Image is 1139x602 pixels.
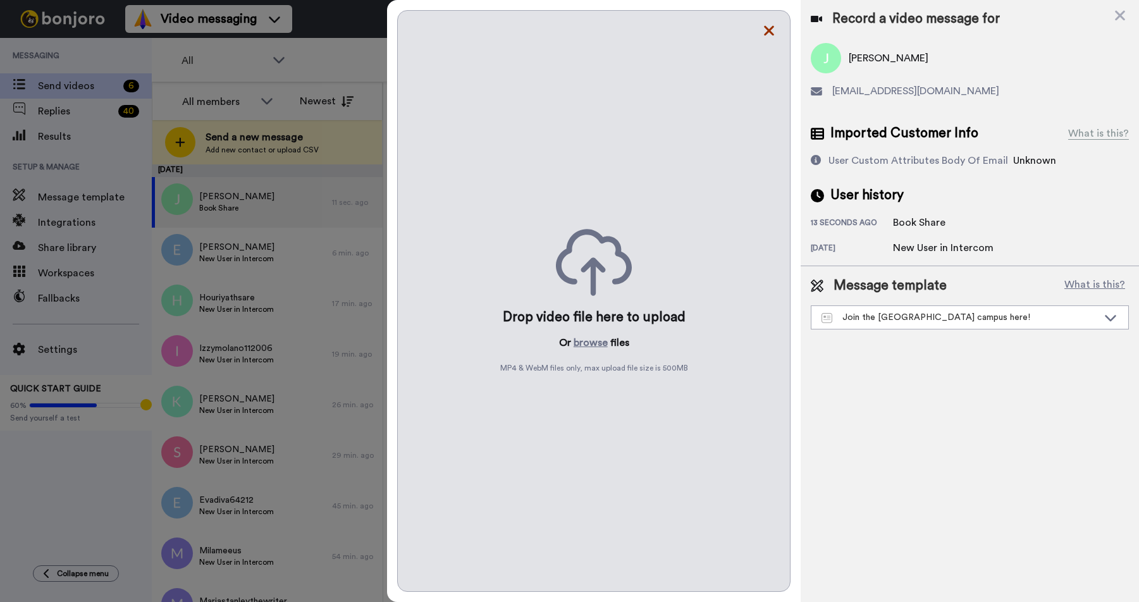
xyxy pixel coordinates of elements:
span: User history [830,186,904,205]
p: Or files [559,335,629,350]
div: What is this? [1068,126,1129,141]
span: Message template [834,276,947,295]
div: Drop video file here to upload [503,309,686,326]
div: 13 seconds ago [811,218,893,230]
img: Message-temps.svg [822,313,832,323]
div: Book Share [893,215,956,230]
div: New User in Intercom [893,240,994,255]
span: MP4 & WebM files only, max upload file size is 500 MB [500,363,688,373]
button: browse [574,335,608,350]
span: [EMAIL_ADDRESS][DOMAIN_NAME] [832,83,999,99]
div: [DATE] [811,243,893,255]
div: Join the [GEOGRAPHIC_DATA] campus here! [822,311,1098,324]
span: Unknown [1013,156,1056,166]
div: User Custom Attributes Body Of Email [828,153,1008,168]
button: What is this? [1061,276,1129,295]
span: Imported Customer Info [830,124,978,143]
